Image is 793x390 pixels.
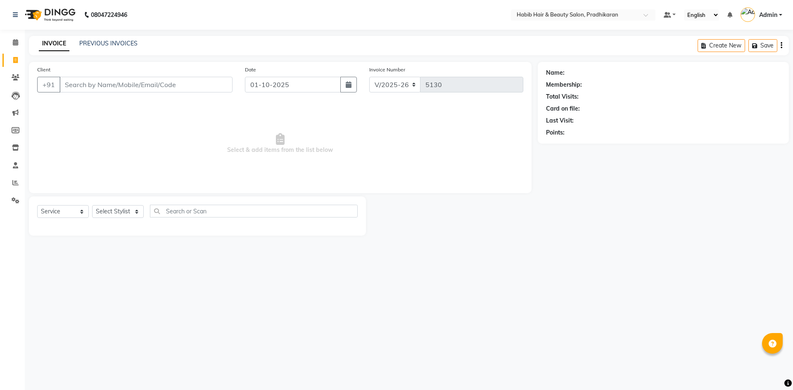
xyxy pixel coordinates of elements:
[245,66,256,73] label: Date
[91,3,127,26] b: 08047224946
[546,92,579,101] div: Total Visits:
[546,104,580,113] div: Card on file:
[39,36,69,51] a: INVOICE
[21,3,78,26] img: logo
[150,205,358,217] input: Search or Scan
[37,66,50,73] label: Client
[369,66,405,73] label: Invoice Number
[546,116,574,125] div: Last Visit:
[759,11,777,19] span: Admin
[758,357,785,382] iframe: chat widget
[741,7,755,22] img: Admin
[79,40,138,47] a: PREVIOUS INVOICES
[546,80,582,89] div: Membership:
[59,77,233,92] input: Search by Name/Mobile/Email/Code
[37,77,60,92] button: +91
[748,39,777,52] button: Save
[546,69,565,77] div: Name:
[37,102,523,185] span: Select & add items from the list below
[698,39,745,52] button: Create New
[546,128,565,137] div: Points:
